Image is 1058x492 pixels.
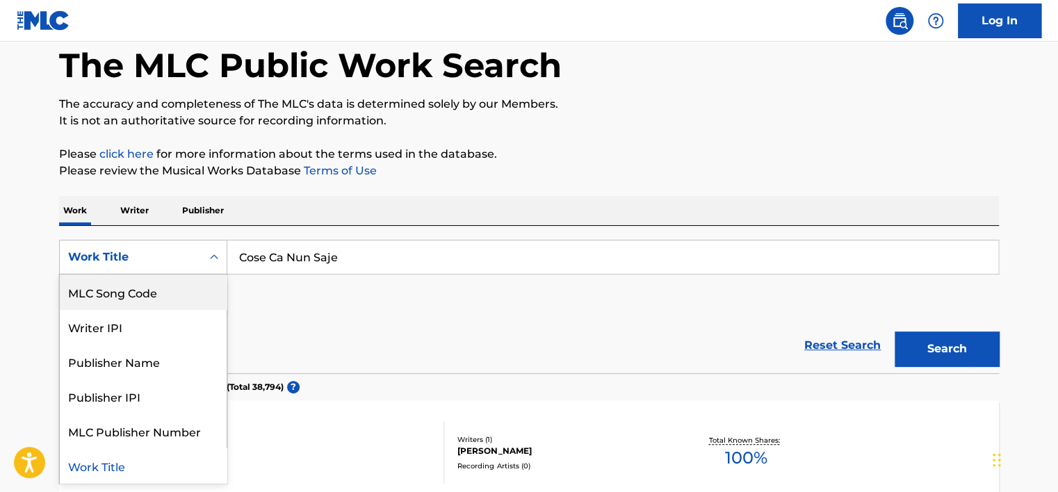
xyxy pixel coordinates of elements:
[301,164,377,177] a: Terms of Use
[59,196,91,225] p: Work
[59,163,999,179] p: Please review the Musical Works Database
[59,96,999,113] p: The accuracy and completeness of The MLC's data is determined solely by our Members.
[116,196,153,225] p: Writer
[60,344,227,379] div: Publisher Name
[993,439,1001,481] div: টেনে আনুন
[59,44,562,86] h1: The MLC Public Work Search
[958,3,1041,38] a: Log In
[891,13,908,29] img: search
[708,435,783,445] p: Total Known Shares:
[457,434,667,445] div: Writers ( 1 )
[927,13,944,29] img: help
[59,146,999,163] p: Please for more information about the terms used in the database.
[457,461,667,471] div: Recording Artists ( 0 )
[457,445,667,457] div: [PERSON_NAME]
[17,10,70,31] img: MLC Logo
[797,330,888,361] a: Reset Search
[895,331,999,366] button: Search
[59,113,999,129] p: It is not an authoritative source for recording information.
[988,425,1058,492] div: চ্যাট উইজেট
[988,425,1058,492] iframe: Chat Widget
[60,309,227,344] div: Writer IPI
[922,7,950,35] div: Help
[724,445,767,470] span: 100 %
[178,196,228,225] p: Publisher
[60,379,227,413] div: Publisher IPI
[886,7,913,35] a: Public Search
[60,413,227,448] div: MLC Publisher Number
[68,249,193,265] div: Work Title
[59,240,999,373] form: Search Form
[99,147,154,161] a: click here
[287,381,300,393] span: ?
[60,448,227,483] div: Work Title
[60,274,227,309] div: MLC Song Code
